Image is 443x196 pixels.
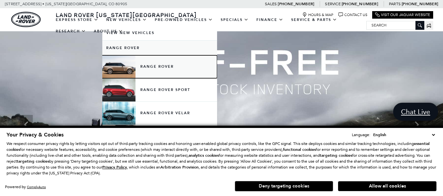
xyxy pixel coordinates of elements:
div: Powered by [5,185,46,189]
a: Finance [252,14,287,26]
a: Hours & Map [302,12,333,17]
a: Chat Live [393,103,438,121]
a: Service & Parts [287,14,341,26]
div: Next [410,115,423,134]
strong: analytics cookies [189,153,219,158]
a: [PHONE_NUMBER] [342,1,378,7]
button: Allow all cookies [338,181,436,191]
a: Specials [217,14,252,26]
a: Range Rover [102,55,217,78]
a: Land Rover [US_STATE][GEOGRAPHIC_DATA] [52,11,201,19]
span: Sales [265,2,277,6]
a: [STREET_ADDRESS] • [US_STATE][GEOGRAPHIC_DATA], CO 80905 [5,2,127,6]
nav: Main Navigation [52,14,366,37]
input: Search [367,21,424,29]
span: Service [325,2,340,6]
span: Your Privacy & Cookies [7,131,64,138]
div: Previous [20,115,33,134]
img: Land Rover [11,12,41,27]
strong: targeting cookies [17,159,49,164]
a: ComplyAuto [27,185,46,189]
a: Range Rover Evoque [102,125,217,148]
strong: Arbitration Provision [160,165,199,170]
a: New Vehicles [102,14,151,26]
a: Pre-Owned Vehicles [151,14,217,26]
a: EXPRESS STORE [52,14,102,26]
span: Chat Live [398,107,433,116]
a: [PHONE_NUMBER] [402,1,438,7]
a: Range Rover [102,41,217,55]
span: Parts [389,2,401,6]
a: Research [52,26,90,37]
strong: functional cookies [283,147,316,152]
a: About Us [90,26,127,37]
a: View New Vehicles [102,26,217,40]
a: Range Rover Sport [102,79,217,101]
a: Range Rover Velar [102,102,217,125]
a: land-rover [11,12,41,27]
a: Visit Our Jaguar Website [375,12,430,17]
div: Language: [352,133,370,137]
span: Land Rover [US_STATE][GEOGRAPHIC_DATA] [56,11,197,19]
strong: targeting cookies [320,153,352,158]
select: Language Select [372,132,436,138]
a: Privacy Policy [102,165,127,169]
a: [PHONE_NUMBER] [278,1,314,7]
button: Deny targeting cookies [235,181,333,191]
a: Contact Us [338,12,367,17]
p: We respect consumer privacy rights by letting visitors opt out of third-party tracking cookies an... [7,141,436,176]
